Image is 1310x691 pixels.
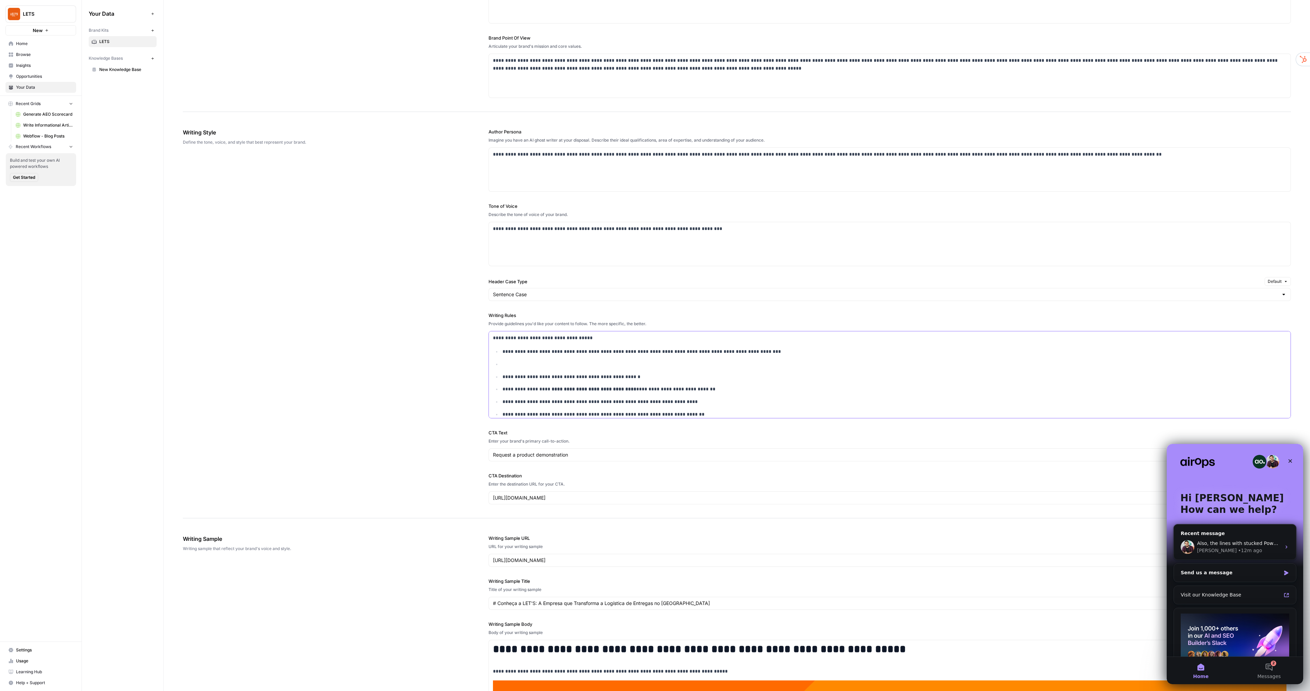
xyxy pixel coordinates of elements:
[5,142,76,152] button: Recent Workflows
[16,680,73,686] span: Help + Support
[489,34,1291,41] label: Brand Point Of View
[26,230,42,235] span: Home
[489,43,1291,49] div: Articulate your brand's mission and core values.
[5,677,76,688] button: Help + Support
[5,656,76,666] a: Usage
[5,71,76,82] a: Opportunities
[13,109,76,120] a: Generate AEO Scorecard
[33,27,43,34] span: New
[89,10,148,18] span: Your Data
[489,212,1291,218] div: Describe the tone of voice of your brand.
[99,67,154,73] span: New Knowledge Base
[13,120,76,131] a: Write Informational Article
[489,321,1291,327] div: Provide guidelines you'd like your content to follow. The more specific, the better.
[489,578,1291,585] label: Writing Sample Title
[23,133,73,139] span: Webflow - Blog Posts
[23,111,73,117] span: Generate AEO Scorecard
[23,122,73,128] span: Write Informational Article
[489,128,1291,135] label: Author Persona
[30,97,202,102] span: Also, the lines with stucked Power Agents are still in the same situation.
[489,312,1291,319] label: Writing Rules
[14,125,114,132] div: Send us a message
[1167,444,1303,684] iframe: Intercom live chat
[16,658,73,664] span: Usage
[489,544,1291,550] div: URL for your writing sample
[99,39,154,45] span: LETS
[5,666,76,677] a: Learning Hub
[5,49,76,60] a: Browse
[8,8,20,20] img: LETS Logo
[10,173,38,182] button: Get Started
[183,128,450,136] span: Writing Style
[30,103,70,110] div: [PERSON_NAME]
[89,27,108,33] span: Brand Kits
[89,36,157,47] a: LETS
[1265,277,1291,286] button: Default
[10,157,72,170] span: Build and test your own AI powered workflows
[10,145,127,157] a: Visit our Knowledge Base
[5,82,76,93] a: Your Data
[489,481,1291,487] div: Enter the destination URL for your CTA.
[489,429,1291,436] label: CTA Text
[489,587,1291,593] div: Title of your writing sample
[13,131,76,142] a: Webflow - Blog Posts
[489,621,1291,628] label: Writing Sample Body
[5,60,76,71] a: Insights
[493,451,1286,458] input: Gear up and get in the game with Sunday Soccer!
[91,230,114,235] span: Messages
[7,119,130,138] div: Send us a message
[5,5,76,23] button: Workspace: LETS
[1268,278,1282,285] span: Default
[16,669,73,675] span: Learning Hub
[68,213,136,240] button: Messages
[493,494,1286,501] input: www.sundaysoccer.com/gearup
[183,535,450,543] span: Writing Sample
[5,38,76,49] a: Home
[489,137,1291,143] div: Imagine you have an AI ghost writer at your disposal. Describe their ideal qualifications, area o...
[71,103,95,110] div: • 12m ago
[5,25,76,35] button: New
[493,600,1286,607] input: Game Day Gear Guide
[16,101,41,107] span: Recent Grids
[493,557,1286,564] input: www.sundaysoccer.com/game-day
[23,11,64,17] span: LETS
[5,99,76,109] button: Recent Grids
[489,535,1291,542] label: Writing Sample URL
[89,55,123,61] span: Knowledge Bases
[89,64,157,75] a: New Knowledge Base
[16,41,73,47] span: Home
[16,62,73,69] span: Insights
[183,546,450,552] span: Writing sample that reflect your brand's voice and style.
[14,147,114,155] div: Visit our Knowledge Base
[489,472,1291,479] label: CTA Destination
[16,647,73,653] span: Settings
[5,645,76,656] a: Settings
[489,630,1291,636] div: Body of your writing sample
[489,203,1291,210] label: Tone of Voice
[489,438,1291,444] div: Enter your brand's primary call-to-action.
[16,52,73,58] span: Browse
[13,174,35,181] span: Get Started
[183,139,450,145] span: Define the tone, voice, and style that best represent your brand.
[16,84,73,90] span: Your Data
[489,278,1262,285] label: Header Case Type
[16,73,73,80] span: Opportunities
[117,11,130,23] div: Close
[493,291,1278,298] input: Sentence Case
[16,144,51,150] span: Recent Workflows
